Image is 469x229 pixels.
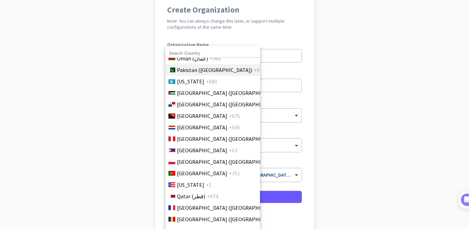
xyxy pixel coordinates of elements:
span: [GEOGRAPHIC_DATA] ([GEOGRAPHIC_DATA]) [177,158,282,166]
span: +680 [206,77,217,85]
span: +63 [229,146,237,154]
span: [GEOGRAPHIC_DATA] ([GEOGRAPHIC_DATA]) [177,215,282,223]
span: +675 [229,112,240,120]
span: [US_STATE] [177,181,204,189]
span: +92 [254,66,262,74]
span: +595 [229,123,240,131]
span: [US_STATE] [177,77,204,85]
span: +968 [210,54,221,62]
span: +974 [207,192,218,200]
span: [GEOGRAPHIC_DATA] [177,146,227,154]
span: +351 [229,169,240,177]
span: [GEOGRAPHIC_DATA] ([GEOGRAPHIC_DATA]) [177,135,282,143]
span: [GEOGRAPHIC_DATA] (‫[GEOGRAPHIC_DATA]‬‎) [177,89,282,97]
span: [GEOGRAPHIC_DATA] ([GEOGRAPHIC_DATA]) [177,100,282,108]
span: [GEOGRAPHIC_DATA] ([GEOGRAPHIC_DATA]) [177,204,282,212]
span: Qatar (‫قطر‬‎) [177,192,205,200]
span: Oman (‫عُمان‬‎) [177,54,208,62]
span: [GEOGRAPHIC_DATA] [177,169,227,177]
input: Search Country [165,49,260,58]
span: [GEOGRAPHIC_DATA] [177,123,227,131]
span: +1 [206,181,212,189]
span: [GEOGRAPHIC_DATA] [177,112,227,120]
span: Pakistan (‫[GEOGRAPHIC_DATA]‬‎) [177,66,252,74]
